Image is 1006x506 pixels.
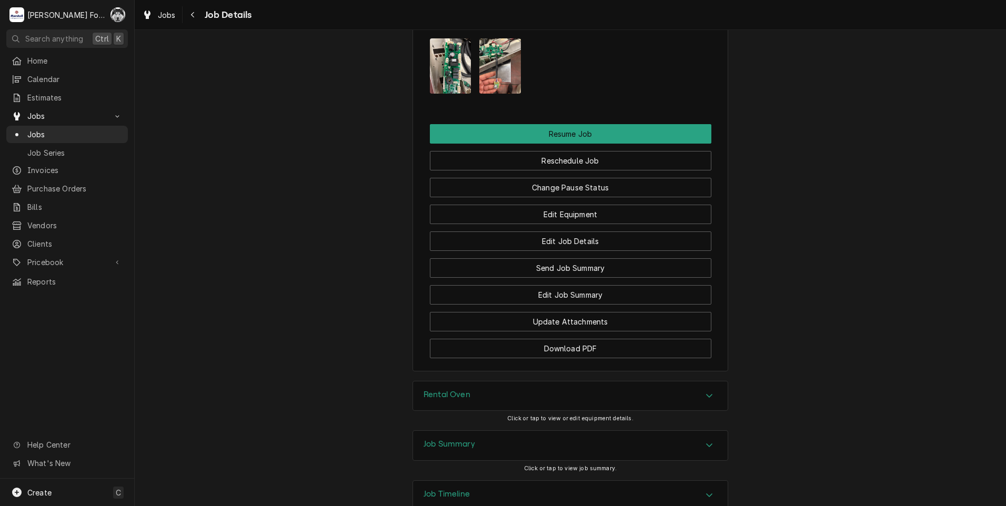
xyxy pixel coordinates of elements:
[27,129,123,140] span: Jobs
[6,198,128,216] a: Bills
[27,9,105,21] div: [PERSON_NAME] Food Equipment Service
[430,124,711,144] button: Resume Job
[27,74,123,85] span: Calendar
[6,436,128,453] a: Go to Help Center
[507,415,633,422] span: Click or tap to view or edit equipment details.
[6,126,128,143] a: Jobs
[413,381,728,411] div: Accordion Header
[27,92,123,103] span: Estimates
[27,55,123,66] span: Home
[6,254,128,271] a: Go to Pricebook
[9,7,24,22] div: Marshall Food Equipment Service's Avatar
[430,178,711,197] button: Change Pause Status
[95,33,109,44] span: Ctrl
[430,231,711,251] button: Edit Job Details
[524,465,617,472] span: Click or tap to view job summary.
[430,144,711,170] div: Button Group Row
[25,33,83,44] span: Search anything
[138,6,180,24] a: Jobs
[27,458,122,469] span: What's New
[6,273,128,290] a: Reports
[110,7,125,22] div: C(
[430,224,711,251] div: Button Group Row
[6,454,128,472] a: Go to What's New
[6,180,128,197] a: Purchase Orders
[430,331,711,358] div: Button Group Row
[430,205,711,224] button: Edit Equipment
[479,38,521,94] img: 3VprHKS9Tyyw21dLOCMg
[202,8,252,22] span: Job Details
[430,170,711,197] div: Button Group Row
[430,38,471,94] img: oTqz8FhVT1CZ0fFE84Wx
[430,124,711,358] div: Button Group
[27,488,52,497] span: Create
[430,30,711,102] span: Attachments
[116,33,121,44] span: K
[27,257,107,268] span: Pricebook
[430,305,711,331] div: Button Group Row
[413,381,728,411] button: Accordion Details Expand Trigger
[430,285,711,305] button: Edit Job Summary
[185,6,202,23] button: Navigate back
[6,29,128,48] button: Search anythingCtrlK
[27,439,122,450] span: Help Center
[116,487,121,498] span: C
[27,110,107,122] span: Jobs
[6,235,128,252] a: Clients
[424,390,470,400] h3: Rental Oven
[6,89,128,106] a: Estimates
[6,52,128,69] a: Home
[430,20,711,102] div: Attachments
[110,7,125,22] div: Chris Murphy (103)'s Avatar
[27,183,123,194] span: Purchase Orders
[27,201,123,212] span: Bills
[27,276,123,287] span: Reports
[27,147,123,158] span: Job Series
[27,220,123,231] span: Vendors
[424,489,470,499] h3: Job Timeline
[430,151,711,170] button: Reschedule Job
[430,251,711,278] div: Button Group Row
[6,107,128,125] a: Go to Jobs
[424,439,475,449] h3: Job Summary
[6,70,128,88] a: Calendar
[413,431,728,460] button: Accordion Details Expand Trigger
[413,430,728,461] div: Job Summary
[430,339,711,358] button: Download PDF
[413,431,728,460] div: Accordion Header
[6,144,128,161] a: Job Series
[158,9,176,21] span: Jobs
[6,217,128,234] a: Vendors
[27,238,123,249] span: Clients
[430,197,711,224] div: Button Group Row
[430,124,711,144] div: Button Group Row
[430,312,711,331] button: Update Attachments
[27,165,123,176] span: Invoices
[9,7,24,22] div: M
[6,161,128,179] a: Invoices
[430,258,711,278] button: Send Job Summary
[413,381,728,411] div: Rental Oven
[430,278,711,305] div: Button Group Row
